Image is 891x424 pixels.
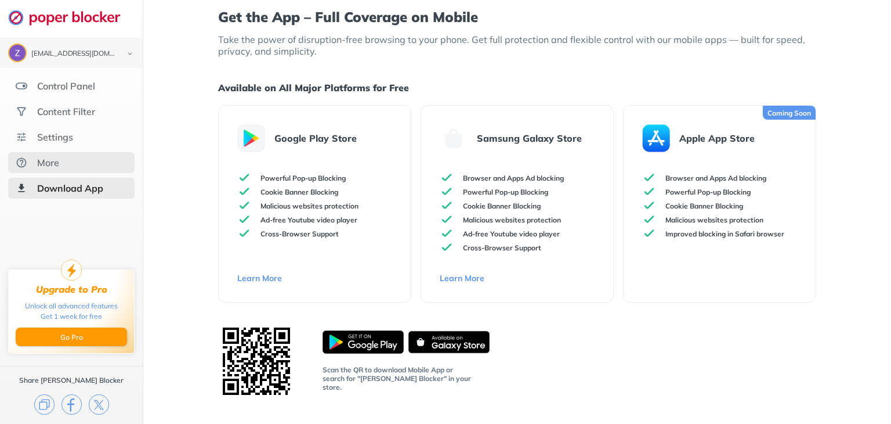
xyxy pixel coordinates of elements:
img: chevron-bottom-black.svg [123,48,137,60]
img: check-green.svg [440,240,454,254]
img: check-green.svg [440,185,454,199]
img: check-green.svg [642,185,656,199]
img: facebook.svg [61,394,82,415]
img: x.svg [89,394,109,415]
p: Powerful Pop-up Blocking [260,174,346,182]
p: Cookie Banner Blocking [260,188,338,196]
p: Ad-free Youtube video player [260,215,357,224]
a: Learn More [440,273,595,283]
img: check-green.svg [237,171,251,185]
p: Malicious websites protection [260,202,358,210]
p: Google Play Store [274,132,357,144]
div: Upgrade to Pro [36,284,107,295]
div: bzack3223@gmail.com [31,50,117,58]
div: Settings [37,131,73,143]
div: Control Panel [37,80,95,92]
p: Powerful Pop-up Blocking [463,188,548,196]
p: Ad-free Youtube video player [463,229,560,238]
img: QR Code [218,323,295,400]
img: social.svg [16,106,27,117]
img: check-green.svg [237,213,251,227]
p: Improved blocking in Safari browser [665,229,784,238]
img: download-app-selected.svg [16,182,27,194]
div: Share [PERSON_NAME] Blocker [19,376,124,385]
img: check-green.svg [642,171,656,185]
p: Malicious websites protection [463,215,561,224]
button: Go Pro [16,328,127,346]
img: logo-webpage.svg [8,9,133,26]
p: Cookie Banner Blocking [665,202,743,210]
div: Content Filter [37,106,95,117]
div: Download App [37,182,103,194]
img: android-store.svg [237,124,265,152]
p: Cross-Browser Support [463,243,541,252]
img: upgrade-to-pro.svg [61,260,82,281]
img: settings.svg [16,131,27,143]
img: check-green.svg [237,227,251,240]
h1: Available on All Major Platforms for Free [218,80,816,95]
h1: Get the App – Full Coverage on Mobile [218,9,816,24]
div: Get 1 week for free [41,311,102,322]
p: Powerful Pop-up Blocking [665,188,751,196]
p: Samsung Galaxy Store [477,132,582,144]
p: Scan the QR to download Mobile App or search for "[PERSON_NAME] Blocker" in your store. [323,365,473,391]
p: Cookie Banner Blocking [463,202,541,210]
p: Apple App Store [679,132,755,144]
img: check-green.svg [642,227,656,240]
img: check-green.svg [440,213,454,227]
img: check-green.svg [440,171,454,185]
p: Browser and Apps Ad blocking [463,174,564,182]
img: check-green.svg [237,185,251,199]
div: Coming Soon [763,106,816,120]
div: More [37,157,59,168]
img: android-store-badge.svg [323,330,404,354]
img: about.svg [16,157,27,168]
p: Cross-Browser Support [260,229,339,238]
p: Take the power of disruption-free browsing to your phone. Get full protection and flexible contro... [218,34,816,57]
img: check-green.svg [237,199,251,213]
img: check-green.svg [440,199,454,213]
p: Browser and Apps Ad blocking [665,174,766,182]
div: Unlock all advanced features [25,301,118,311]
a: Learn More [237,273,392,283]
img: check-green.svg [642,213,656,227]
img: check-green.svg [642,199,656,213]
p: Malicious websites protection [665,215,763,224]
img: copy.svg [34,394,55,415]
img: check-green.svg [440,227,454,240]
img: galaxy-store-badge.svg [408,330,490,354]
img: ACg8ocJ_BMzL9wIbcr760nsF9e_MBlT1QbiLSUn0zo5bo8MaaJwW_g=s96-c [9,45,26,61]
img: galaxy-store.svg [440,124,468,152]
img: apple-store.svg [642,124,670,152]
img: features.svg [16,80,27,92]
